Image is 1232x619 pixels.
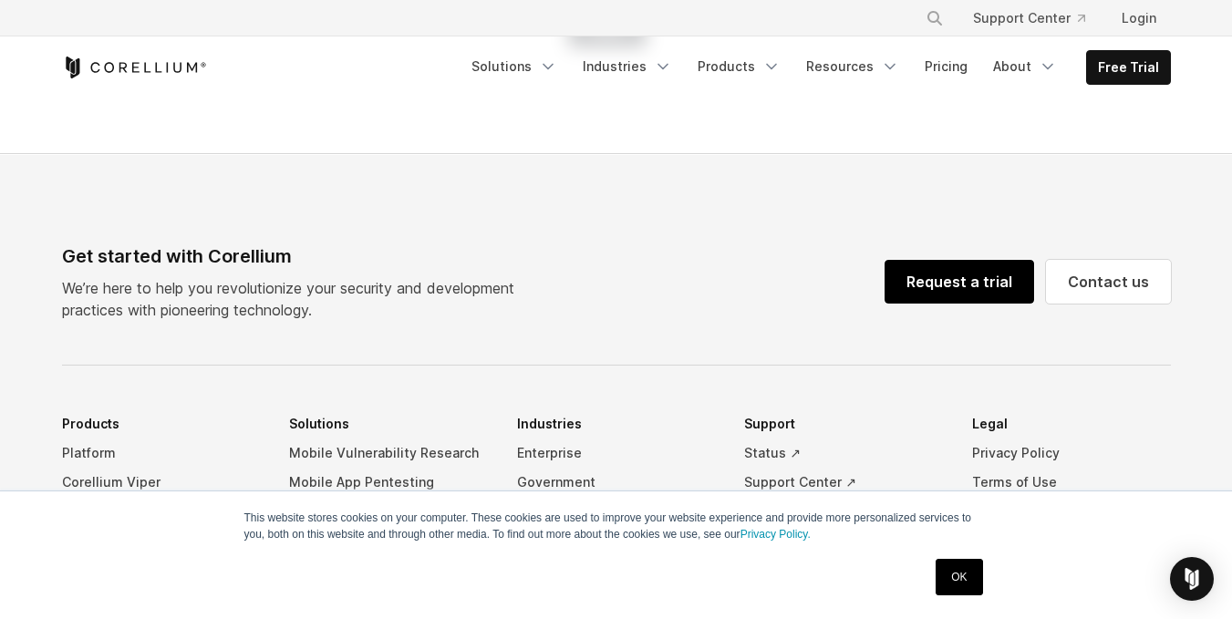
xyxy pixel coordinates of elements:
div: Get started with Corellium [62,242,529,270]
a: Support Center ↗ [744,468,943,497]
a: Mobile Vulnerability Research [289,438,488,468]
a: OK [936,559,982,595]
a: Products [687,50,792,83]
a: Request a trial [885,260,1034,304]
div: Navigation Menu [461,50,1171,85]
a: Privacy Policy. [740,528,811,541]
p: We’re here to help you revolutionize your security and development practices with pioneering tech... [62,277,529,321]
a: Terms of Use [972,468,1171,497]
a: Government [517,468,716,497]
a: Resources [795,50,910,83]
a: Status ↗ [744,438,943,468]
div: Open Intercom Messenger [1170,557,1214,601]
a: Mobile App Pentesting [289,468,488,497]
a: Enterprise [517,438,716,468]
a: Contact us [1046,260,1171,304]
a: Industries [572,50,683,83]
a: Corellium Home [62,57,207,78]
a: Pricing [914,50,978,83]
a: Platform [62,438,261,468]
a: Support Center [958,2,1100,35]
a: Solutions [461,50,568,83]
a: Privacy Policy [972,438,1171,468]
div: Navigation Menu [904,2,1171,35]
a: Free Trial [1087,51,1170,84]
a: About [982,50,1068,83]
a: Corellium Viper [62,468,261,497]
p: This website stores cookies on your computer. These cookies are used to improve your website expe... [244,510,989,542]
a: Login [1107,2,1171,35]
button: Search [918,2,951,35]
